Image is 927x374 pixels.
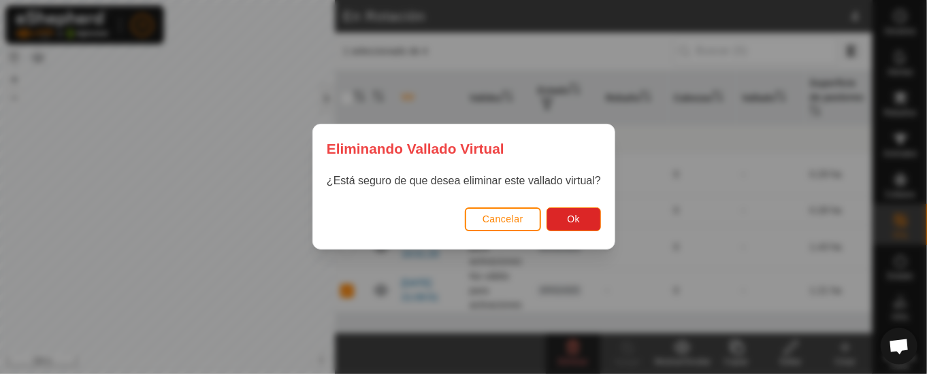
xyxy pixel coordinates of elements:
[327,138,504,159] span: Eliminando Vallado Virtual
[482,214,523,225] span: Cancelar
[327,173,601,190] p: ¿Está seguro de que desea eliminar este vallado virtual?
[464,207,540,231] button: Cancelar
[567,214,580,225] span: Ok
[546,207,600,231] button: Ok
[881,328,917,364] div: Chat abierto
